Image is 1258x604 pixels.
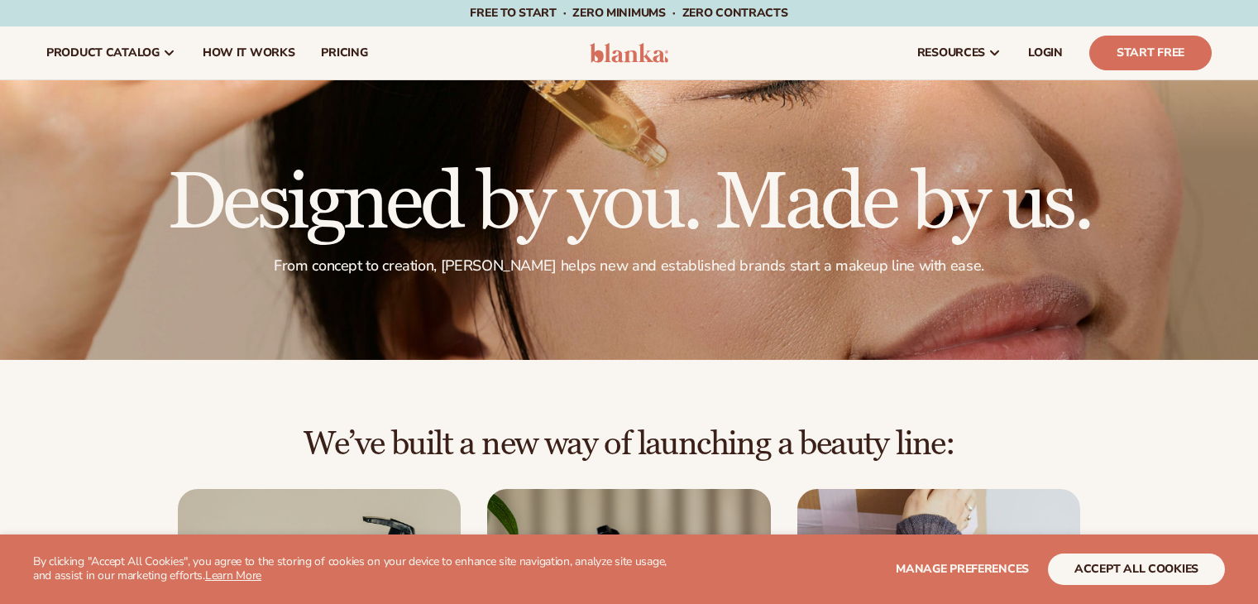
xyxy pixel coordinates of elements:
[917,46,985,60] span: resources
[896,561,1029,577] span: Manage preferences
[308,26,380,79] a: pricing
[205,568,261,583] a: Learn More
[46,46,160,60] span: product catalog
[904,26,1015,79] a: resources
[321,46,367,60] span: pricing
[896,554,1029,585] button: Manage preferences
[203,46,295,60] span: How It Works
[1015,26,1076,79] a: LOGIN
[189,26,309,79] a: How It Works
[590,43,668,63] img: logo
[1089,36,1212,70] a: Start Free
[470,5,787,21] span: Free to start · ZERO minimums · ZERO contracts
[1028,46,1063,60] span: LOGIN
[167,164,1091,243] h1: Designed by you. Made by us.
[1048,554,1225,585] button: accept all cookies
[167,256,1091,276] p: From concept to creation, [PERSON_NAME] helps new and established brands start a makeup line with...
[33,26,189,79] a: product catalog
[33,555,686,583] p: By clicking "Accept All Cookies", you agree to the storing of cookies on your device to enhance s...
[46,426,1212,463] h2: We’ve built a new way of launching a beauty line:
